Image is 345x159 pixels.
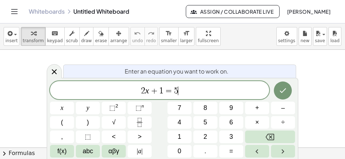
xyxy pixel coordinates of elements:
[229,132,233,142] span: 3
[9,6,20,17] button: Toggle navigation
[313,27,327,46] button: save
[276,27,297,46] button: settings
[66,38,78,43] span: scrub
[281,5,336,18] button: [PERSON_NAME]
[134,29,141,38] i: undo
[112,132,116,142] span: <
[130,27,145,46] button: undoundo
[125,67,229,76] span: Enter an equation you want to work on.
[255,118,259,127] span: ×
[167,116,192,129] button: 4
[328,27,341,46] button: load
[203,132,207,142] span: 2
[204,146,206,156] span: .
[167,102,192,114] button: 7
[219,145,243,158] button: Equals
[4,27,19,46] button: insert
[330,38,340,43] span: load
[180,38,193,43] span: larger
[178,146,181,156] span: 0
[144,27,158,46] button: redoredo
[85,132,91,142] span: ⬚
[83,146,93,156] span: abc
[300,38,309,43] span: new
[281,103,285,113] span: –
[109,27,129,46] button: arrange
[128,145,152,158] button: Absolute value
[50,145,74,158] button: Functions
[51,29,58,38] i: keyboard
[299,27,312,46] button: new
[183,29,190,38] i: format_size
[167,131,192,143] button: 1
[196,27,220,46] button: fullscreen
[178,118,181,127] span: 4
[174,87,178,95] span: 5
[229,103,233,113] span: 9
[109,104,115,111] span: ⬚
[95,38,107,43] span: erase
[281,118,285,127] span: ÷
[110,38,127,43] span: arrange
[278,38,295,43] span: settings
[271,145,295,158] button: Right arrow
[64,27,80,46] button: scrub
[145,86,149,95] var: x
[164,87,174,95] span: =
[45,27,65,46] button: keyboardkeypad
[137,146,143,156] span: a
[128,131,152,143] button: Greater than
[193,102,217,114] button: 8
[245,145,269,158] button: Left arrow
[178,27,194,46] button: format_sizelarger
[149,87,160,95] span: +
[128,102,152,114] button: Superscript
[128,116,152,129] button: Fraction
[274,81,292,100] button: Done
[271,116,295,129] button: Divide
[102,102,126,114] button: Squared
[255,103,259,113] span: +
[192,8,273,15] span: Assign / Collaborate Live
[229,118,233,127] span: 6
[193,131,217,143] button: 2
[219,131,243,143] button: 3
[203,103,207,113] span: 8
[50,131,74,143] button: ,
[76,102,100,114] button: y
[142,103,144,109] sup: n
[29,8,65,15] a: Whiteboards
[159,87,164,95] span: 1
[219,102,243,114] button: 9
[193,145,217,158] button: .
[287,8,331,15] span: [PERSON_NAME]
[47,38,63,43] span: keypad
[178,132,181,142] span: 1
[245,116,269,129] button: Times
[245,131,295,143] button: Backspace
[76,116,100,129] button: )
[193,116,217,129] button: 5
[61,132,63,142] span: ,
[50,116,74,129] button: (
[148,29,155,38] i: redo
[146,38,156,43] span: redo
[5,38,18,43] span: insert
[315,38,325,43] span: save
[93,27,109,46] button: erase
[167,145,192,158] button: 0
[61,103,64,113] span: x
[161,38,177,43] span: smaller
[57,146,67,156] span: f(x)
[135,104,142,111] span: ⬚
[132,38,143,43] span: undo
[165,29,172,38] i: format_size
[81,38,92,43] span: draw
[23,38,44,43] span: transform
[21,27,46,46] button: transform
[87,103,89,113] span: y
[102,145,126,158] button: Greek alphabet
[138,132,142,142] span: >
[79,27,94,46] button: draw
[229,146,233,156] span: =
